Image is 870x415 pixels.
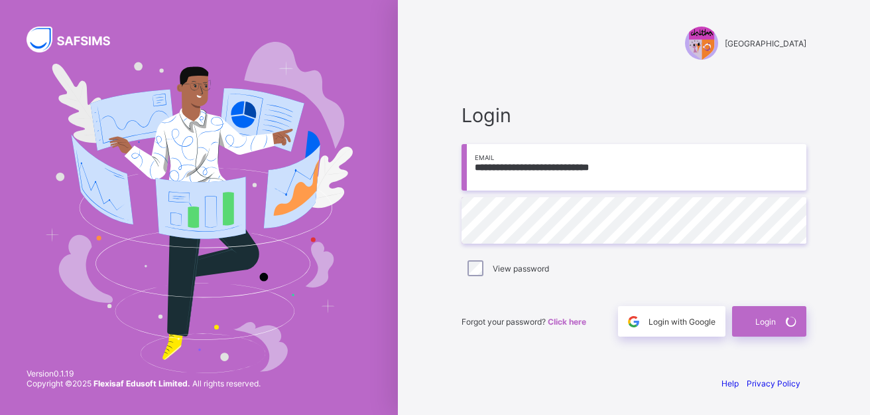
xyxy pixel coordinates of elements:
[725,39,806,48] span: [GEOGRAPHIC_DATA]
[721,378,739,388] a: Help
[27,27,126,52] img: SAFSIMS Logo
[626,314,641,329] img: google.396cfc9801f0270233282035f929180a.svg
[93,378,190,388] strong: Flexisaf Edusoft Limited.
[548,317,586,327] a: Click here
[493,264,549,274] label: View password
[755,317,776,327] span: Login
[27,378,261,388] span: Copyright © 2025 All rights reserved.
[27,369,261,378] span: Version 0.1.19
[747,378,800,388] a: Privacy Policy
[45,42,353,374] img: Hero Image
[649,317,715,327] span: Login with Google
[462,104,806,127] span: Login
[462,317,586,327] span: Forgot your password?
